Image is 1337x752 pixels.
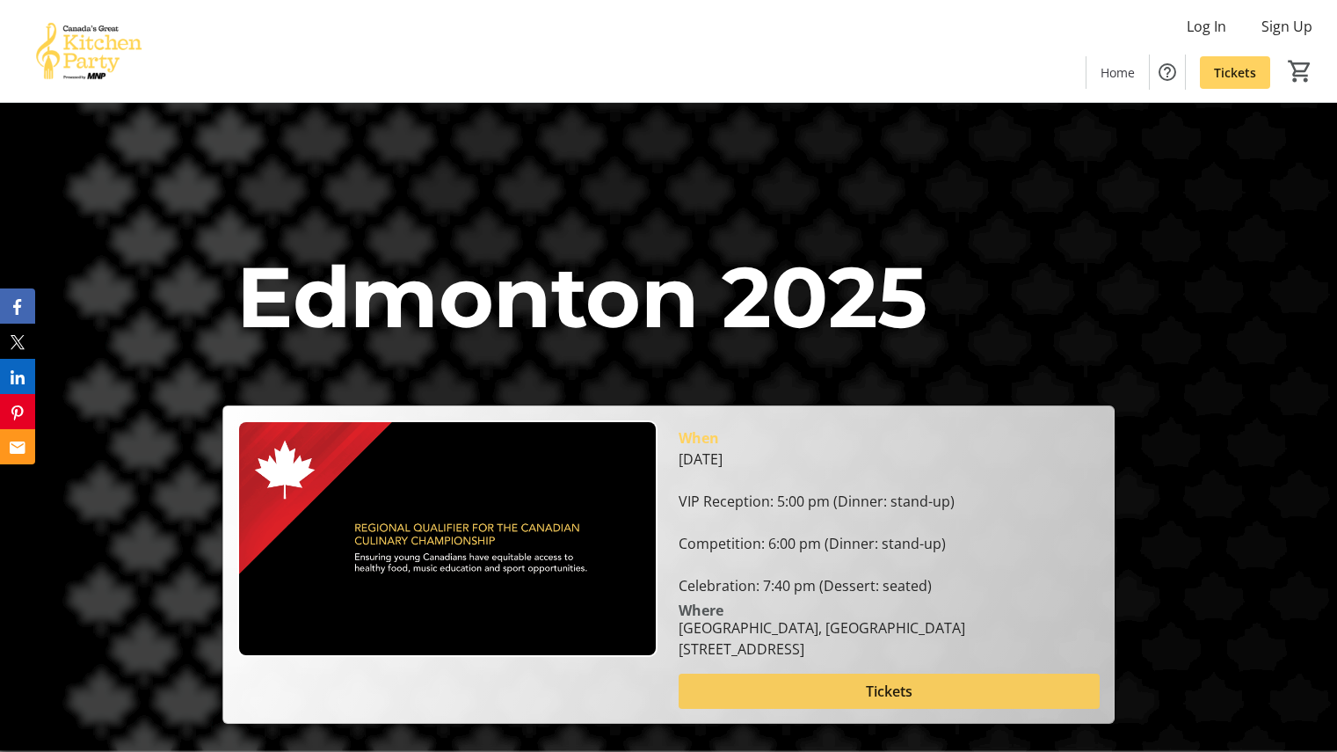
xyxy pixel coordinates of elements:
span: Edmonton 2025 [236,245,927,348]
div: [DATE] VIP Reception: 5:00 pm (Dinner: stand-up) Competition: 6:00 pm (Dinner: stand-up) Celebrat... [679,449,1099,596]
img: Campaign CTA Media Photo [237,420,658,657]
div: [GEOGRAPHIC_DATA], [GEOGRAPHIC_DATA] [679,617,965,639]
span: Tickets [1214,63,1256,82]
button: Cart [1284,55,1316,87]
span: Tickets [866,681,912,702]
div: [STREET_ADDRESS] [679,639,965,660]
button: Log In [1173,12,1240,40]
span: Sign Up [1261,16,1312,37]
span: Home [1101,63,1135,82]
div: When [679,427,719,449]
img: Canada’s Great Kitchen Party's Logo [11,7,167,95]
a: Tickets [1200,56,1270,89]
div: Where [679,603,723,617]
span: Log In [1187,16,1226,37]
button: Tickets [679,674,1099,709]
button: Help [1150,55,1185,90]
button: Sign Up [1247,12,1326,40]
a: Home [1086,56,1149,89]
